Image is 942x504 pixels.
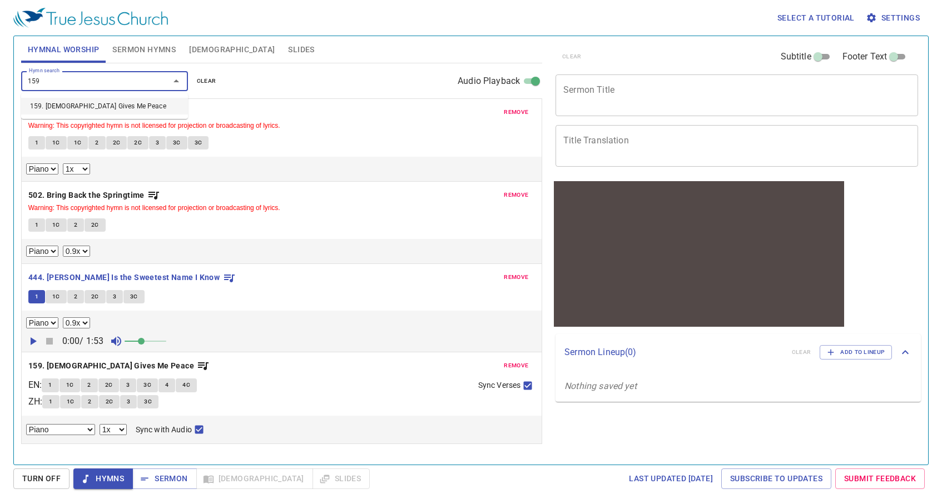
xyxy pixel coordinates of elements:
small: Warning: This copyrighted hymn is not licensed for projection or broadcasting of lyrics. [28,122,280,129]
button: 2 [81,395,98,408]
span: remove [504,107,528,117]
a: Subscribe to Updates [721,468,831,489]
span: [DEMOGRAPHIC_DATA] [189,43,275,57]
button: 1C [60,378,81,392]
span: 1 [48,380,52,390]
span: 4 [165,380,168,390]
span: Slides [288,43,314,57]
small: Warning: This copyrighted hymn is not licensed for projection or broadcasting of lyrics. [28,204,280,212]
span: Sync with Audio [136,424,192,436]
span: 2 [88,397,91,407]
span: 3C [143,380,151,390]
span: Sync Verses [478,380,520,391]
span: Hymnal Worship [28,43,100,57]
span: 1 [49,397,52,407]
span: Submit Feedback [844,472,916,486]
li: 159. [DEMOGRAPHIC_DATA] Gives Me Peace [21,98,188,114]
button: 4 [158,378,175,392]
span: Audio Playback [458,74,520,88]
button: 3 [106,290,123,303]
select: Playback Rate [63,317,90,328]
span: 2 [74,292,77,302]
button: 1C [46,290,67,303]
select: Playback Rate [100,424,127,435]
span: remove [504,190,528,200]
span: 3 [113,292,116,302]
img: True Jesus Church [13,8,168,28]
button: clear [190,74,223,88]
button: Close [168,73,184,89]
span: Settings [868,11,920,25]
span: 2C [113,138,121,148]
button: 3 [120,378,136,392]
button: 2C [98,378,120,392]
span: 1C [52,292,60,302]
button: 1 [28,218,45,232]
span: Last updated [DATE] [629,472,713,486]
span: 2C [106,397,113,407]
select: Select Track [26,317,58,328]
span: 2C [134,138,142,148]
span: 1 [35,138,38,148]
button: 2C [127,136,148,149]
span: 2 [74,220,77,230]
b: 444. [PERSON_NAME] Is the Sweetest Name I Know [28,271,220,285]
a: Submit Feedback [835,468,925,489]
span: 2C [91,292,99,302]
button: 2 [88,136,105,149]
span: 1 [35,220,38,230]
span: 2C [105,380,113,390]
select: Select Track [26,163,58,174]
button: 2C [85,218,106,232]
button: 2 [81,378,97,392]
button: 1C [46,136,67,149]
div: Sermon Lineup(0)clearAdd to Lineup [556,334,921,371]
button: 3C [166,136,187,149]
span: 1C [52,220,60,230]
button: 2 [67,290,84,303]
span: 1C [67,397,75,407]
span: 3 [156,138,159,148]
p: ZH : [28,395,42,408]
span: 3C [195,138,202,148]
iframe: from-child [551,178,847,330]
span: 3 [127,397,130,407]
button: 3 [120,395,137,408]
b: 502. Bring Back the Springtime [28,188,145,202]
a: Last updated [DATE] [624,468,717,489]
span: Sermon [141,472,187,486]
button: 4C [176,378,197,392]
button: 444. [PERSON_NAME] Is the Sweetest Name I Know [28,271,236,285]
button: 1C [60,395,81,408]
span: Subscribe to Updates [730,472,822,486]
button: 502. Bring Back the Springtime [28,188,160,202]
span: 1C [74,138,82,148]
button: 1C [67,136,88,149]
button: 3C [137,395,158,408]
select: Select Track [26,424,95,435]
button: 2 [67,218,84,232]
i: Nothing saved yet [564,381,637,391]
span: 3C [130,292,138,302]
button: Turn Off [13,468,70,489]
button: 2C [99,395,120,408]
span: clear [197,76,216,86]
button: 3C [123,290,145,303]
button: 3C [188,136,209,149]
button: 1 [42,395,59,408]
select: Playback Rate [63,163,90,174]
button: Hymns [73,468,133,489]
button: 2C [85,290,106,303]
button: Settings [864,8,924,28]
span: 2 [87,380,91,390]
button: Add to Lineup [820,345,892,360]
select: Select Track [26,246,58,257]
span: Footer Text [842,50,888,63]
button: remove [497,271,535,284]
button: 2C [106,136,127,149]
button: 1 [28,136,45,149]
span: remove [504,272,528,282]
select: Playback Rate [63,246,90,257]
button: 1 [42,378,58,392]
span: Add to Lineup [827,347,885,357]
